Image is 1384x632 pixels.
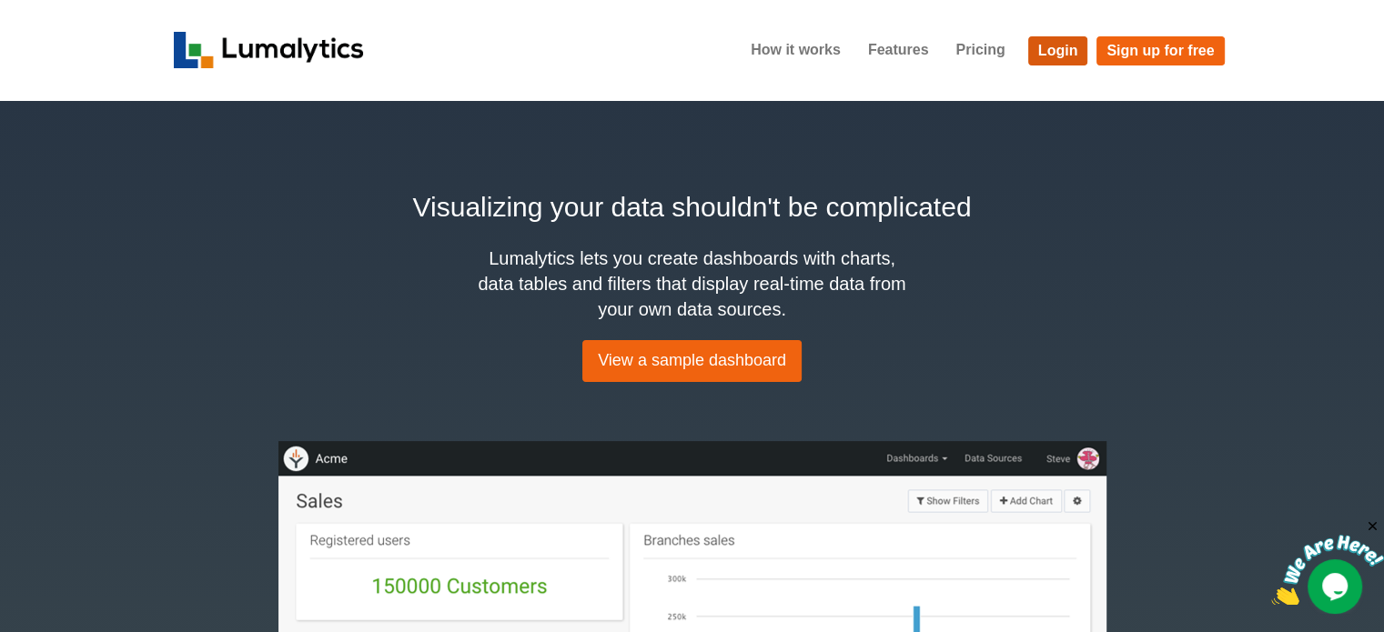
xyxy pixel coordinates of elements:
h4: Lumalytics lets you create dashboards with charts, data tables and filters that display real-time... [474,246,911,322]
a: View a sample dashboard [582,340,802,382]
a: How it works [737,27,854,73]
h2: Visualizing your data shouldn't be complicated [174,186,1211,227]
a: Features [854,27,943,73]
img: logo_v2-f34f87db3d4d9f5311d6c47995059ad6168825a3e1eb260e01c8041e89355404.png [174,32,364,68]
a: Sign up for free [1096,36,1224,65]
a: Pricing [942,27,1018,73]
a: Login [1028,36,1088,65]
iframe: chat widget [1271,518,1384,605]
